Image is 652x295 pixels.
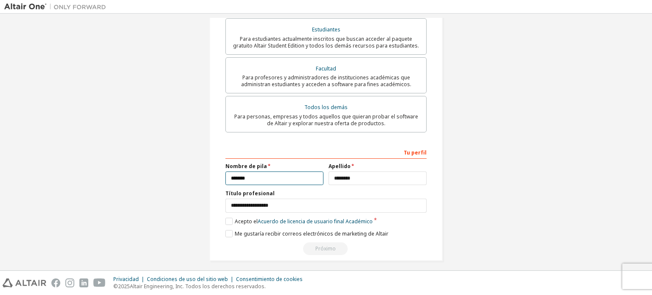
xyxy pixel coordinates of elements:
font: Para estudiantes actualmente inscritos que buscan acceder al paquete gratuito Altair Student Edit... [233,35,419,49]
font: Condiciones de uso del sitio web [147,275,228,283]
font: Todos los demás [304,104,348,111]
font: Acuerdo de licencia de usuario final [258,218,344,225]
font: Me gustaría recibir correos electrónicos de marketing de Altair [235,230,388,237]
font: Consentimiento de cookies [236,275,303,283]
font: Facultad [316,65,336,72]
font: Académico [346,218,373,225]
font: Título profesional [225,190,275,197]
img: altair_logo.svg [3,278,46,287]
font: 2025 [118,283,130,290]
font: Privacidad [113,275,139,283]
img: linkedin.svg [79,278,88,287]
font: Para personas, empresas y todos aquellos que quieran probar el software de Altair y explorar nues... [234,113,418,127]
font: Acepto el [235,218,258,225]
font: © [113,283,118,290]
font: Apellido [329,163,351,170]
font: Altair Engineering, Inc. Todos los derechos reservados. [130,283,266,290]
font: Para profesores y administradores de instituciones académicas que administran estudiantes y acced... [241,74,411,88]
img: youtube.svg [93,278,106,287]
img: facebook.svg [51,278,60,287]
font: Tu perfil [404,149,427,156]
div: You need to provide your academic email [225,242,427,255]
font: Nombre de pila [225,163,267,170]
font: Estudiantes [312,26,340,33]
img: instagram.svg [65,278,74,287]
img: Altair Uno [4,3,110,11]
